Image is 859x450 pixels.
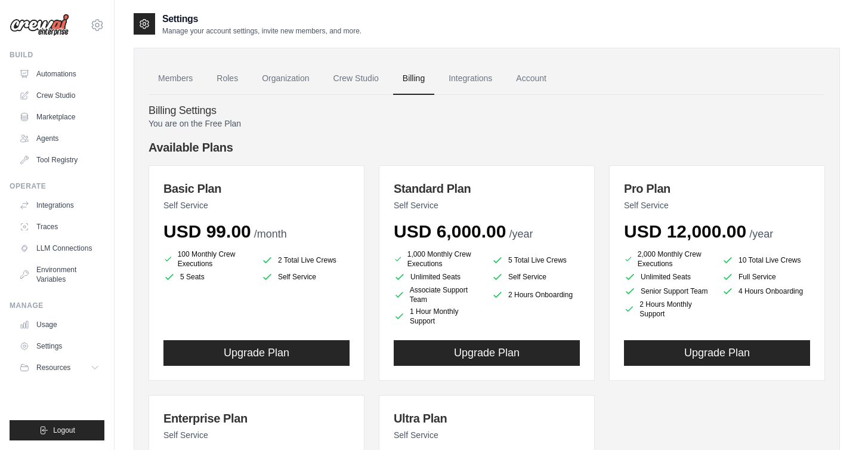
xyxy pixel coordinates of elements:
[14,196,104,215] a: Integrations
[492,252,580,269] li: 5 Total Live Crews
[163,249,252,269] li: 100 Monthly Crew Executions
[624,199,810,211] p: Self Service
[14,64,104,84] a: Automations
[624,249,712,269] li: 2,000 Monthly Crew Executions
[10,181,104,191] div: Operate
[492,271,580,283] li: Self Service
[749,228,773,240] span: /year
[14,129,104,148] a: Agents
[624,340,810,366] button: Upgrade Plan
[14,150,104,169] a: Tool Registry
[14,217,104,236] a: Traces
[149,139,825,156] h4: Available Plans
[14,337,104,356] a: Settings
[624,300,712,319] li: 2 Hours Monthly Support
[394,199,580,211] p: Self Service
[149,63,202,95] a: Members
[14,86,104,105] a: Crew Studio
[394,271,482,283] li: Unlimited Seats
[163,221,251,241] span: USD 99.00
[14,107,104,127] a: Marketplace
[10,50,104,60] div: Build
[439,63,502,95] a: Integrations
[509,228,533,240] span: /year
[624,285,712,297] li: Senior Support Team
[10,301,104,310] div: Manage
[261,252,350,269] li: 2 Total Live Crews
[207,63,248,95] a: Roles
[394,285,482,304] li: Associate Support Team
[149,104,825,118] h4: Billing Settings
[722,285,810,297] li: 4 Hours Onboarding
[624,271,712,283] li: Unlimited Seats
[261,271,350,283] li: Self Service
[394,221,506,241] span: USD 6,000.00
[163,429,350,441] p: Self Service
[162,26,361,36] p: Manage your account settings, invite new members, and more.
[10,14,69,36] img: Logo
[254,228,287,240] span: /month
[163,340,350,366] button: Upgrade Plan
[394,249,482,269] li: 1,000 Monthly Crew Executions
[722,271,810,283] li: Full Service
[394,429,580,441] p: Self Service
[53,426,75,435] span: Logout
[394,307,482,326] li: 1 Hour Monthly Support
[624,180,810,197] h3: Pro Plan
[10,420,104,440] button: Logout
[36,363,70,372] span: Resources
[394,410,580,427] h3: Ultra Plan
[624,221,746,241] span: USD 12,000.00
[394,180,580,197] h3: Standard Plan
[722,252,810,269] li: 10 Total Live Crews
[163,271,252,283] li: 5 Seats
[14,315,104,334] a: Usage
[393,63,434,95] a: Billing
[506,63,556,95] a: Account
[252,63,319,95] a: Organization
[163,199,350,211] p: Self Service
[492,285,580,304] li: 2 Hours Onboarding
[14,239,104,258] a: LLM Connections
[14,260,104,289] a: Environment Variables
[394,340,580,366] button: Upgrade Plan
[14,358,104,377] button: Resources
[163,180,350,197] h3: Basic Plan
[163,410,350,427] h3: Enterprise Plan
[324,63,388,95] a: Crew Studio
[162,12,361,26] h2: Settings
[149,118,825,130] p: You are on the Free Plan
